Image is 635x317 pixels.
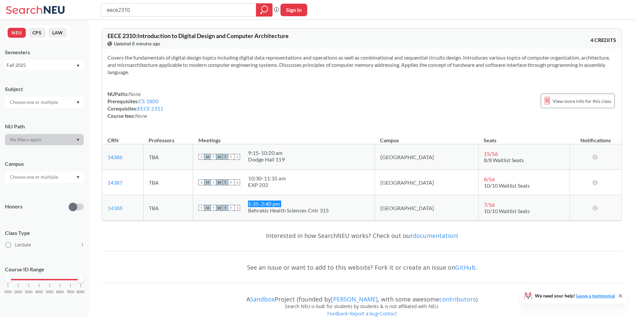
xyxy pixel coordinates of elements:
[570,130,621,144] th: Notifications
[7,173,62,181] input: Choose one or multiple
[455,263,476,271] a: GitHub
[216,154,222,160] span: W
[484,182,530,189] span: 10/10 Waitlist Seats
[350,310,378,317] a: Report a bug
[375,195,478,221] td: [GEOGRAPHIC_DATA]
[5,123,84,130] div: NU Path
[7,98,62,106] input: Choose one or multiple
[107,205,122,211] a: 14388
[216,179,222,185] span: W
[204,205,210,211] span: M
[193,130,375,144] th: Meetings
[107,179,122,186] a: 14387
[77,290,85,294] span: 8000
[380,310,397,317] a: Contact
[5,266,84,273] p: Course ID Range
[14,290,22,294] span: 2000
[204,154,210,160] span: M
[210,205,216,211] span: T
[228,154,234,160] span: F
[234,205,240,211] span: S
[35,290,43,294] span: 4000
[439,295,476,303] a: contributors
[535,294,615,298] span: We need your help!
[210,179,216,185] span: T
[327,310,348,317] a: Feedback
[48,28,67,38] button: LAW
[6,241,84,249] label: Lecture
[107,54,616,76] section: Covers the fundamentals of digital design topics including digital data representations and opera...
[484,208,530,214] span: 10/10 Waitlist Seats
[198,179,204,185] span: S
[7,62,76,69] div: Fall 2025
[248,201,329,207] div: 1:35 - 2:40 pm
[8,28,26,38] button: NEU
[484,176,495,182] span: 8 / 56
[143,144,193,170] td: TBA
[66,290,74,294] span: 7000
[76,139,80,141] svg: Dropdown arrow
[248,182,286,188] div: EXP 202
[204,179,210,185] span: M
[138,106,163,112] a: EECE 2311
[5,229,84,237] span: Class Type
[107,154,122,160] a: 14386
[256,3,273,17] div: magnifying glass
[5,171,84,183] div: Dropdown arrow
[331,295,378,303] a: [PERSON_NAME]
[56,290,64,294] span: 6000
[234,154,240,160] span: S
[143,130,193,144] th: Professors
[222,154,228,160] span: T
[5,160,84,167] div: Campus
[375,170,478,195] td: [GEOGRAPHIC_DATA]
[107,137,118,144] div: CRN
[222,205,228,211] span: T
[28,28,46,38] button: CPS
[102,226,622,245] div: Interested in how SearchNEU works? Check out our
[553,97,611,105] span: View more info for this class
[106,4,251,16] input: Class, professor, course number, "phrase"
[484,151,498,157] span: 15 / 56
[248,207,329,214] div: Behrakis Health Sciences Cntr 315
[102,290,622,303] div: A Project (founded by , with some awesome )
[222,179,228,185] span: T
[590,36,616,44] span: 4 CREDITS
[5,203,22,210] p: Honors
[484,202,495,208] span: 7 / 56
[228,179,234,185] span: F
[76,176,80,179] svg: Dropdown arrow
[107,90,163,119] div: NUPaths: Prerequisites: Corequisites: Course fees:
[143,195,193,221] td: TBA
[250,295,275,303] a: Sandbox
[139,98,158,104] a: CS 1800
[375,144,478,170] td: [GEOGRAPHIC_DATA]
[135,113,147,119] span: None
[484,157,524,163] span: 8/8 Waitlist Seats
[107,32,289,39] span: EECE 2310 : Introduction to Digital Design and Computer Architecture
[25,290,33,294] span: 3000
[234,179,240,185] span: S
[478,130,570,144] th: Seats
[198,205,204,211] span: S
[5,85,84,93] div: Subject
[198,154,204,160] span: S
[81,241,84,249] span: 1
[248,156,285,163] div: Dodge Hall 119
[129,91,141,97] span: None
[413,232,458,240] a: documentation!
[248,175,286,182] div: 10:30 - 11:35 am
[210,154,216,160] span: T
[143,170,193,195] td: TBA
[76,65,80,67] svg: Dropdown arrow
[280,4,307,16] button: Sign In
[248,150,285,156] div: 9:15 - 10:20 am
[114,40,160,47] span: Updated 8 minutes ago
[216,205,222,211] span: W
[5,134,84,145] div: Dropdown arrow
[4,290,12,294] span: 1000
[576,293,615,298] a: Leave a testimonial
[5,60,84,70] div: Fall 2025Dropdown arrow
[260,5,268,15] svg: magnifying glass
[5,97,84,108] div: Dropdown arrow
